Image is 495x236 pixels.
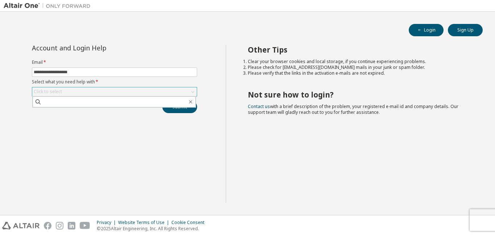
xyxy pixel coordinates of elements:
[34,89,62,95] div: Click to select
[248,90,470,99] h2: Not sure how to login?
[2,222,39,229] img: altair_logo.svg
[4,2,94,9] img: Altair One
[248,70,470,76] li: Please verify that the links in the activation e-mails are not expired.
[248,45,470,54] h2: Other Tips
[448,24,483,36] button: Sign Up
[68,222,75,229] img: linkedin.svg
[32,45,164,51] div: Account and Login Help
[44,222,51,229] img: facebook.svg
[32,87,197,96] div: Click to select
[118,220,171,225] div: Website Terms of Use
[248,103,270,109] a: Contact us
[56,222,63,229] img: instagram.svg
[171,220,209,225] div: Cookie Consent
[32,59,197,65] label: Email
[248,65,470,70] li: Please check for [EMAIL_ADDRESS][DOMAIN_NAME] mails in your junk or spam folder.
[409,24,444,36] button: Login
[248,59,470,65] li: Clear your browser cookies and local storage, if you continue experiencing problems.
[97,220,118,225] div: Privacy
[80,222,90,229] img: youtube.svg
[97,225,209,232] p: © 2025 Altair Engineering, Inc. All Rights Reserved.
[248,103,458,115] span: with a brief description of the problem, your registered e-mail id and company details. Our suppo...
[32,79,197,85] label: Select what you need help with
